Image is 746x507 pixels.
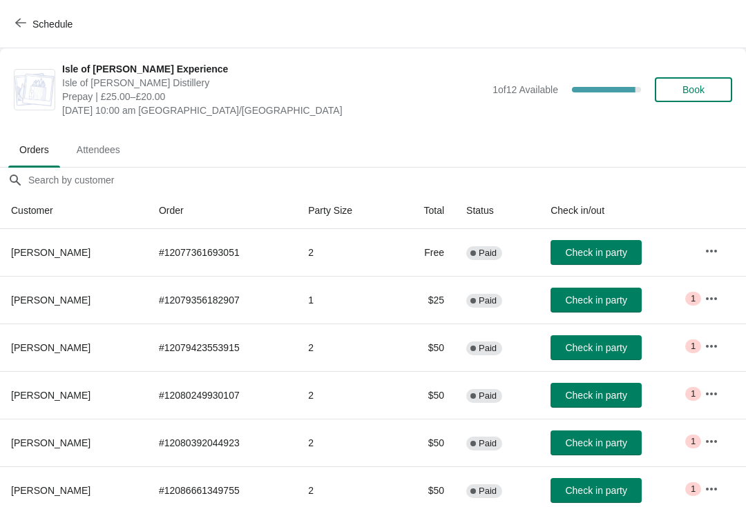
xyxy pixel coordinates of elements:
[691,293,696,304] span: 1
[62,76,486,90] span: Isle of [PERSON_NAME] Distillery
[66,137,131,162] span: Attendees
[565,295,627,306] span: Check in party
[565,485,627,496] span: Check in party
[394,324,456,371] td: $50
[62,62,486,76] span: Isle of [PERSON_NAME] Experience
[148,192,297,229] th: Order
[394,229,456,276] td: Free
[62,90,486,103] span: Prepay | £25.00–£20.00
[492,84,558,95] span: 1 of 12 Available
[15,73,55,106] img: Isle of Harris Gin Experience
[11,485,90,496] span: [PERSON_NAME]
[565,342,627,353] span: Check in party
[479,248,497,259] span: Paid
[682,84,705,95] span: Book
[565,437,627,448] span: Check in party
[148,324,297,371] td: # 12079423553915
[297,419,393,466] td: 2
[148,229,297,276] td: # 12077361693051
[32,19,73,30] span: Schedule
[11,247,90,258] span: [PERSON_NAME]
[297,192,393,229] th: Party Size
[148,276,297,324] td: # 12079356182907
[479,438,497,449] span: Paid
[394,419,456,466] td: $50
[565,390,627,401] span: Check in party
[551,335,642,360] button: Check in party
[297,371,393,419] td: 2
[11,437,90,448] span: [PERSON_NAME]
[11,295,90,306] span: [PERSON_NAME]
[479,295,497,306] span: Paid
[148,419,297,466] td: # 12080392044923
[8,137,60,162] span: Orders
[7,12,84,37] button: Schedule
[551,478,642,503] button: Check in party
[655,77,732,102] button: Book
[394,371,456,419] td: $50
[551,383,642,408] button: Check in party
[28,168,746,192] input: Search by customer
[479,343,497,354] span: Paid
[479,486,497,497] span: Paid
[691,436,696,447] span: 1
[394,276,456,324] td: $25
[148,371,297,419] td: # 12080249930107
[691,388,696,399] span: 1
[691,341,696,352] span: 1
[539,192,694,229] th: Check in/out
[691,484,696,495] span: 1
[62,103,486,117] span: [DATE] 10:00 am [GEOGRAPHIC_DATA]/[GEOGRAPHIC_DATA]
[479,390,497,401] span: Paid
[297,229,393,276] td: 2
[455,192,539,229] th: Status
[551,240,642,265] button: Check in party
[551,430,642,455] button: Check in party
[11,390,90,401] span: [PERSON_NAME]
[297,276,393,324] td: 1
[11,342,90,353] span: [PERSON_NAME]
[394,192,456,229] th: Total
[297,324,393,371] td: 2
[551,288,642,312] button: Check in party
[565,247,627,258] span: Check in party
